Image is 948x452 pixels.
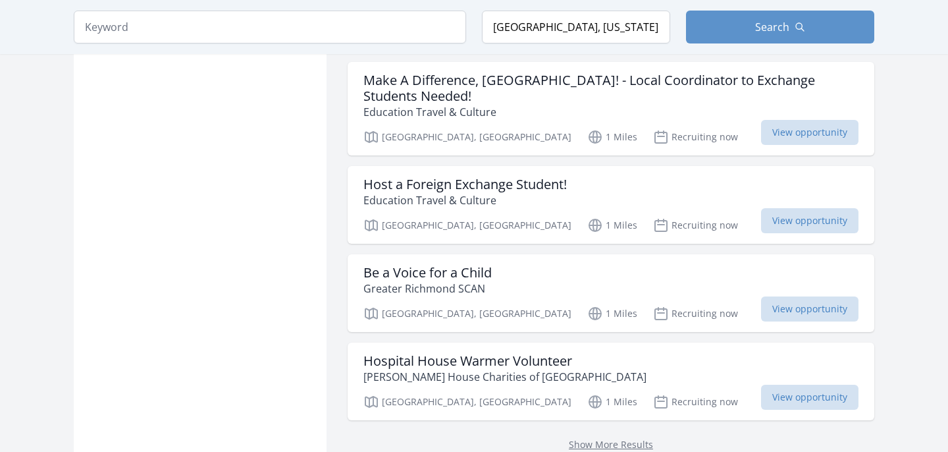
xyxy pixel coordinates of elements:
p: [GEOGRAPHIC_DATA], [GEOGRAPHIC_DATA] [363,394,571,410]
p: Education Travel & Culture [363,104,858,120]
span: View opportunity [761,120,858,145]
input: Keyword [74,11,466,43]
p: 1 Miles [587,217,637,233]
span: View opportunity [761,385,858,410]
a: Hospital House Warmer Volunteer [PERSON_NAME] House Charities of [GEOGRAPHIC_DATA] [GEOGRAPHIC_DA... [348,343,874,420]
a: Show More Results [569,438,653,451]
h3: Hospital House Warmer Volunteer [363,353,646,369]
button: Search [686,11,874,43]
p: Recruiting now [653,394,738,410]
p: Greater Richmond SCAN [363,281,492,297]
span: View opportunity [761,297,858,322]
h3: Host a Foreign Exchange Student! [363,177,567,192]
p: Recruiting now [653,217,738,233]
p: Education Travel & Culture [363,192,567,208]
input: Location [482,11,670,43]
a: Host a Foreign Exchange Student! Education Travel & Culture [GEOGRAPHIC_DATA], [GEOGRAPHIC_DATA] ... [348,166,874,244]
a: Make A Difference, [GEOGRAPHIC_DATA]! - Local Coordinator to Exchange Students Needed! Education ... [348,62,874,155]
a: Be a Voice for a Child Greater Richmond SCAN [GEOGRAPHIC_DATA], [GEOGRAPHIC_DATA] 1 Miles Recruit... [348,254,874,332]
h3: Be a Voice for a Child [363,265,492,281]
p: 1 Miles [587,129,637,145]
p: 1 Miles [587,306,637,322]
p: [PERSON_NAME] House Charities of [GEOGRAPHIC_DATA] [363,369,646,385]
p: Recruiting now [653,129,738,145]
span: Search [755,19,789,35]
span: View opportunity [761,208,858,233]
p: [GEOGRAPHIC_DATA], [GEOGRAPHIC_DATA] [363,306,571,322]
h3: Make A Difference, [GEOGRAPHIC_DATA]! - Local Coordinator to Exchange Students Needed! [363,72,858,104]
p: 1 Miles [587,394,637,410]
p: [GEOGRAPHIC_DATA], [GEOGRAPHIC_DATA] [363,129,571,145]
p: Recruiting now [653,306,738,322]
p: [GEOGRAPHIC_DATA], [GEOGRAPHIC_DATA] [363,217,571,233]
